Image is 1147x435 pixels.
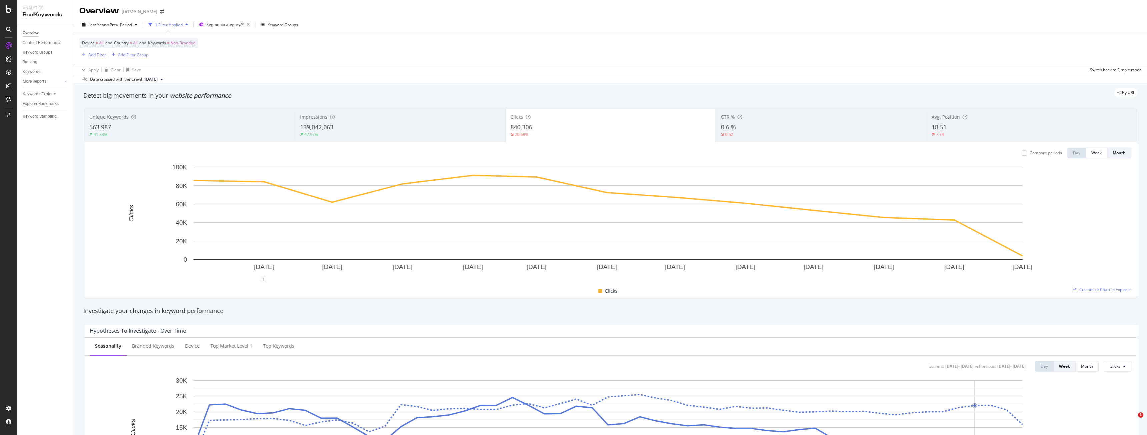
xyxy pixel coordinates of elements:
text: 20K [176,408,187,415]
button: Clicks [1104,361,1131,372]
div: Seasonality [95,343,121,349]
div: Switch back to Simple mode [1090,67,1142,73]
div: Top Keywords [263,343,294,349]
div: [DATE] - [DATE] [945,363,974,369]
text: [DATE] [322,263,342,270]
div: Day [1041,363,1048,369]
span: and [139,40,146,46]
div: Branded Keywords [132,343,174,349]
span: All [99,38,104,48]
div: Week [1091,150,1102,156]
div: 1 [261,277,266,282]
button: Clear [102,64,121,75]
text: [DATE] [254,263,274,270]
text: 0 [183,256,187,263]
div: Hypotheses to Investigate - Over Time [90,327,186,334]
div: Month [1081,363,1093,369]
div: [DOMAIN_NAME] [122,8,157,15]
button: Last YearvsPrev. Period [79,19,140,30]
div: Day [1073,150,1080,156]
span: Unique Keywords [89,114,129,120]
span: Clicks [605,287,618,295]
button: Segment:category/* [196,19,252,30]
button: Apply [79,64,99,75]
a: More Reports [23,78,62,85]
div: Keyword Sampling [23,113,57,120]
text: 20K [176,238,187,245]
div: [DATE] - [DATE] [997,363,1026,369]
button: Add Filter Group [109,51,148,59]
text: 30K [176,377,187,384]
div: Apply [88,67,99,73]
div: vs Previous : [975,363,996,369]
div: legacy label [1114,88,1138,97]
text: [DATE] [392,263,412,270]
button: Add Filter [79,51,106,59]
a: Keywords [23,68,69,75]
span: By URL [1122,91,1135,95]
button: Week [1054,361,1076,372]
div: Top market Level 1 [210,343,252,349]
div: 41.33% [94,132,107,137]
span: 139,042,063 [300,123,333,131]
span: Customize Chart in Explorer [1079,287,1131,292]
div: Analytics [23,5,68,11]
div: Clear [111,67,121,73]
span: 840,306 [510,123,532,131]
text: [DATE] [736,263,756,270]
a: Explorer Bookmarks [23,100,69,107]
div: Keywords Explorer [23,91,56,98]
div: Week [1059,363,1070,369]
div: 20.68% [515,132,528,137]
a: Overview [23,30,69,37]
a: Keyword Groups [23,49,69,56]
text: 100K [172,164,187,171]
a: Keyword Sampling [23,113,69,120]
div: 1 Filter Applied [155,22,183,28]
button: Switch back to Simple mode [1087,64,1142,75]
button: [DATE] [142,75,166,83]
span: = [167,40,169,46]
iframe: Intercom live chat [1124,412,1140,428]
text: 15K [176,424,187,431]
span: 563,987 [89,123,111,131]
span: and [105,40,112,46]
span: Clicks [1110,363,1120,369]
span: 18.51 [932,123,947,131]
div: Keyword Groups [23,49,52,56]
span: = [130,40,132,46]
div: 0.52 [725,132,733,137]
span: Last Year [88,22,106,28]
span: Device [82,40,95,46]
span: Impressions [300,114,327,120]
div: Overview [79,5,119,17]
div: Device [185,343,200,349]
div: Data crossed with the Crawl [90,76,142,82]
text: [DATE] [874,263,894,270]
div: Compare periods [1030,150,1062,156]
a: Content Performance [23,39,69,46]
span: = [96,40,98,46]
button: Day [1035,361,1054,372]
text: 40K [176,219,187,226]
div: Keyword Groups [267,22,298,28]
svg: A chart. [90,164,1126,279]
text: 25K [176,393,187,400]
div: More Reports [23,78,46,85]
div: Save [132,67,141,73]
a: Ranking [23,59,69,66]
span: 1 [1138,412,1143,418]
div: Add Filter Group [118,52,148,58]
div: RealKeywords [23,11,68,19]
button: 1 Filter Applied [146,19,191,30]
div: 7.74 [936,132,944,137]
button: Day [1067,148,1086,158]
text: Clicks [128,205,135,222]
span: Country [114,40,129,46]
span: Keywords [148,40,166,46]
span: Non-Branded [170,38,195,48]
div: Investigate your changes in keyword performance [83,307,1138,315]
div: Current: [929,363,944,369]
button: Save [124,64,141,75]
a: Keywords Explorer [23,91,69,98]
